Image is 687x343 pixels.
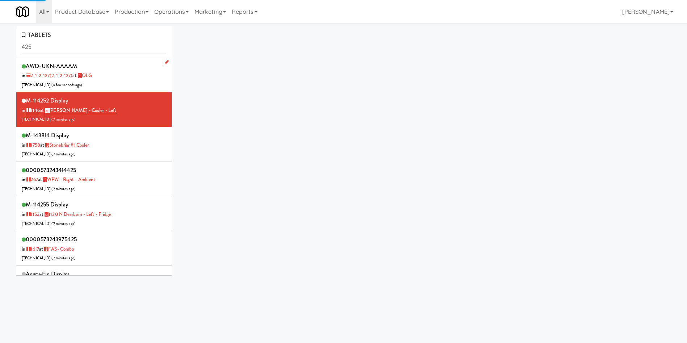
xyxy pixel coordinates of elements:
span: [TECHNICAL_ID] ( ) [22,255,76,261]
a: WPW - Right - Ambient [42,176,95,183]
a: 1758 [25,142,40,149]
span: 7 minutes ago [53,255,74,261]
span: [TECHNICAL_ID] ( ) [22,151,76,157]
a: 267 [25,176,38,183]
li: 0000573243975425in 1617at FAS- Combo[TECHNICAL_ID] (7 minutes ago) [16,231,172,266]
a: 2-1-2-127(2-1-2-127) [25,72,72,79]
span: 7 minutes ago [53,117,74,122]
span: in [22,176,38,183]
span: in [22,107,40,114]
li: M-143814 Displayin 1758at Stonebriar #1 Cooler[TECHNICAL_ID] (7 minutes ago) [16,127,172,162]
span: in [22,142,40,149]
span: [TECHNICAL_ID] ( ) [22,82,82,88]
span: angry-fin Display [26,270,69,278]
span: M-114255 Display [26,200,68,209]
a: OLG [77,72,92,79]
li: 0000573243414425in 267at WPW - Right - Ambient[TECHNICAL_ID] (7 minutes ago) [16,162,172,197]
a: FAS- Combo [43,246,74,252]
span: M-143814 Display [26,131,69,139]
span: in [22,246,39,252]
span: 7 minutes ago [53,151,74,157]
span: [TECHNICAL_ID] ( ) [22,117,76,122]
input: Search tablets [22,41,166,54]
li: AWD-UKN-AAAAMin 2-1-2-127(2-1-2-127)at OLG[TECHNICAL_ID] (a few seconds ago) [16,58,172,93]
a: 1146 [25,107,40,114]
a: Stonebriar #1 Cooler [44,142,89,149]
li: M-114252 Displayin 1146at [PERSON_NAME] - Cooler - Left[TECHNICAL_ID] (7 minutes ago) [16,92,172,127]
span: [TECHNICAL_ID] ( ) [22,221,76,226]
span: in [22,211,39,218]
a: 1152 [25,211,39,218]
img: Micromart [16,5,29,18]
li: angry-fin Displayin 1593at KM GEN2 DEMO[TECHNICAL_ID] ([DATE]) [16,266,172,301]
a: 1617 [25,246,39,252]
span: 0000573243975425 [26,235,77,243]
span: TABLETS [22,31,51,39]
span: a few seconds ago [53,82,81,88]
span: M-114252 Display [26,96,68,105]
span: (2-1-2-127) [50,72,72,79]
span: at [40,142,89,149]
span: 7 minutes ago [53,186,74,192]
a: [PERSON_NAME] - Cooler - Left [44,107,116,114]
span: AWD-UKN-AAAAM [26,62,77,70]
span: at [39,246,74,252]
a: 1130 N Dearborn - Left - Fridge [43,211,111,218]
span: 7 minutes ago [53,221,74,226]
span: at [72,72,92,79]
span: [TECHNICAL_ID] ( ) [22,186,76,192]
span: at [39,211,111,218]
li: M-114255 Displayin 1152at 1130 N Dearborn - Left - Fridge[TECHNICAL_ID] (7 minutes ago) [16,196,172,231]
span: at [40,107,116,114]
span: in [22,72,72,79]
span: 0000573243414425 [26,166,76,174]
span: at [38,176,96,183]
